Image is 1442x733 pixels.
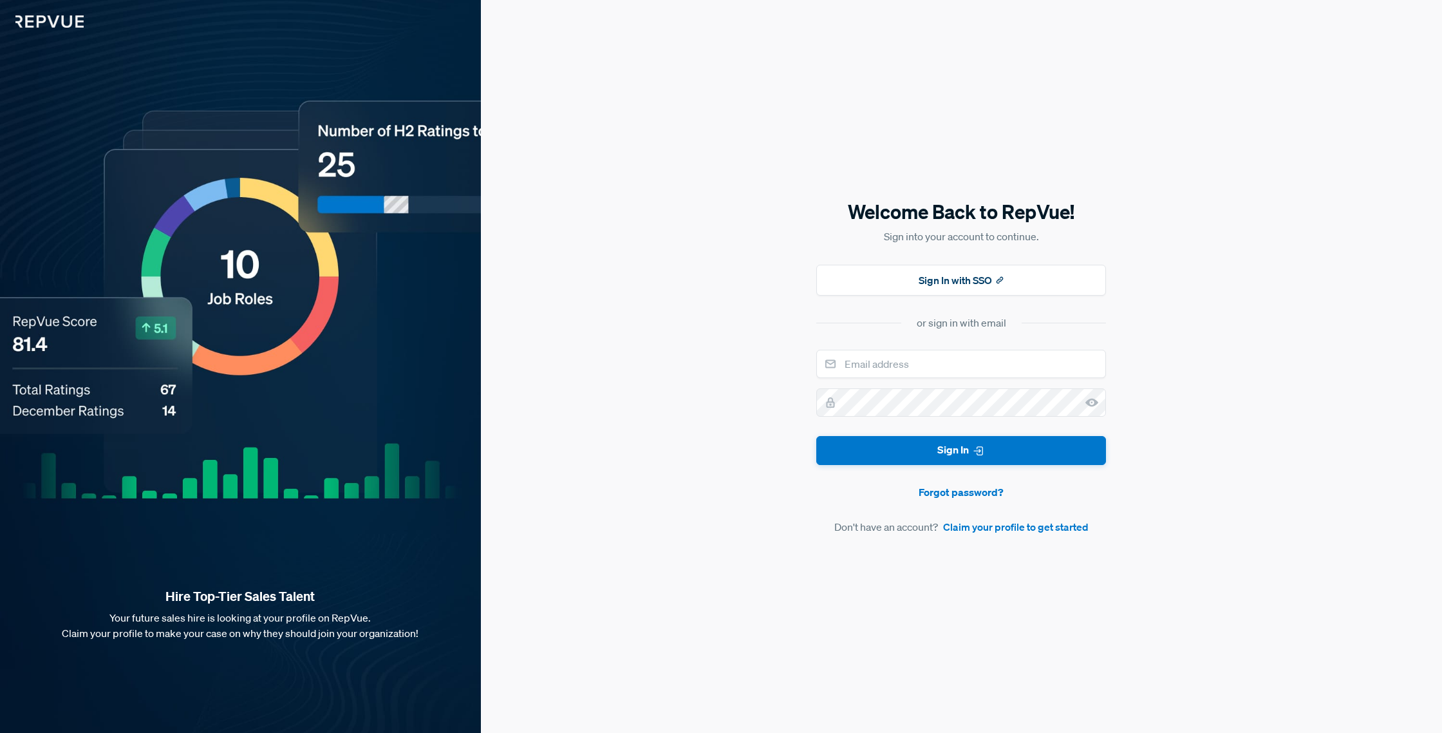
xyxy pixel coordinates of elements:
[816,265,1106,296] button: Sign In with SSO
[21,588,460,605] strong: Hire Top-Tier Sales Talent
[943,519,1089,535] a: Claim your profile to get started
[917,315,1006,330] div: or sign in with email
[816,229,1106,244] p: Sign into your account to continue.
[816,198,1106,225] h5: Welcome Back to RepVue!
[21,610,460,641] p: Your future sales hire is looking at your profile on RepVue. Claim your profile to make your case...
[816,350,1106,378] input: Email address
[816,436,1106,465] button: Sign In
[816,484,1106,500] a: Forgot password?
[816,519,1106,535] article: Don't have an account?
